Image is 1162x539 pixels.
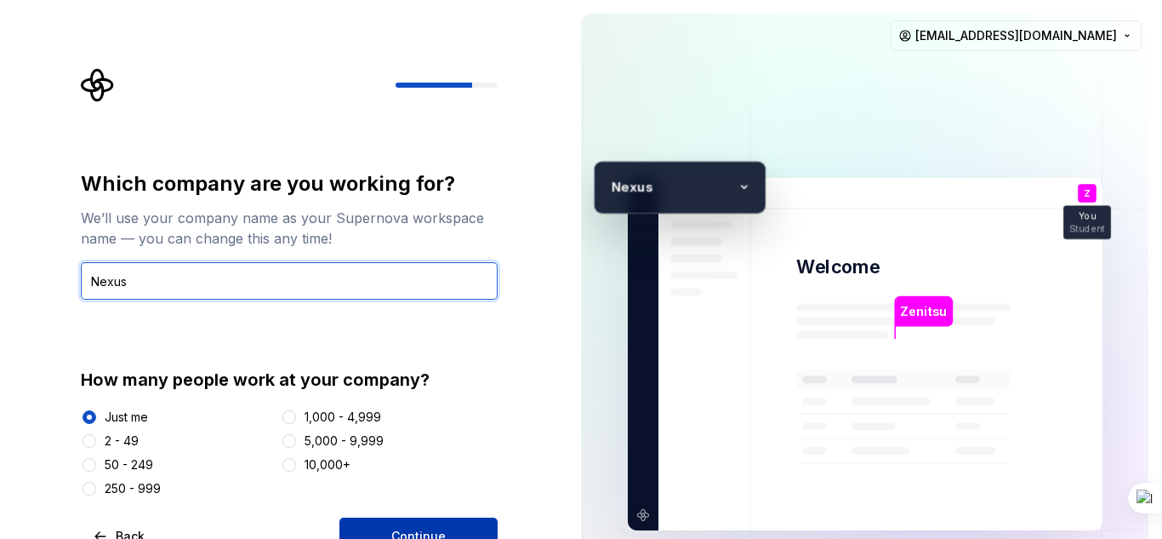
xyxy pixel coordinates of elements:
[81,262,498,300] input: Company name
[1083,189,1090,198] p: Z
[105,480,161,497] div: 250 - 999
[105,433,139,450] div: 2 - 49
[891,20,1142,51] button: [EMAIL_ADDRESS][DOMAIN_NAME]
[900,302,947,321] p: Zenitsu
[602,176,620,198] p: N
[1069,224,1104,233] p: Student
[105,409,148,426] div: Just me
[105,456,153,473] div: 50 - 249
[796,255,880,279] p: Welcome
[620,176,731,198] p: exus
[1079,212,1096,221] p: You
[915,27,1117,44] span: [EMAIL_ADDRESS][DOMAIN_NAME]
[81,170,498,198] div: Which company are you working for?
[81,368,498,392] div: How many people work at your company?
[81,68,115,102] svg: Supernova Logo
[305,456,350,473] div: 10,000+
[81,208,498,249] div: We’ll use your company name as your Supernova workspace name — you can change this any time!
[305,433,384,450] div: 5,000 - 9,999
[305,409,381,426] div: 1,000 - 4,999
